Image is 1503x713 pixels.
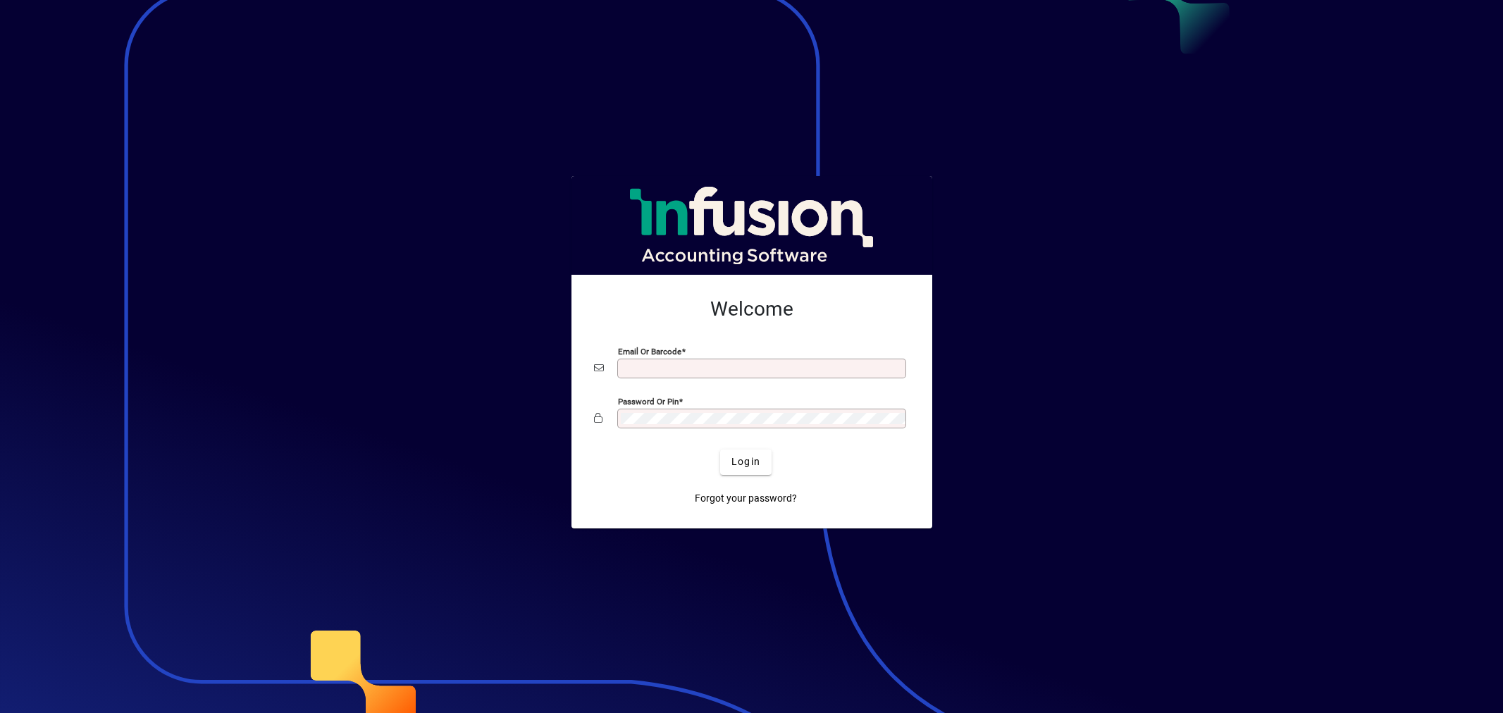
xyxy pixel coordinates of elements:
[731,454,760,469] span: Login
[618,346,681,356] mat-label: Email or Barcode
[689,486,803,512] a: Forgot your password?
[720,449,772,475] button: Login
[695,491,797,506] span: Forgot your password?
[618,396,679,406] mat-label: Password or Pin
[594,297,910,321] h2: Welcome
